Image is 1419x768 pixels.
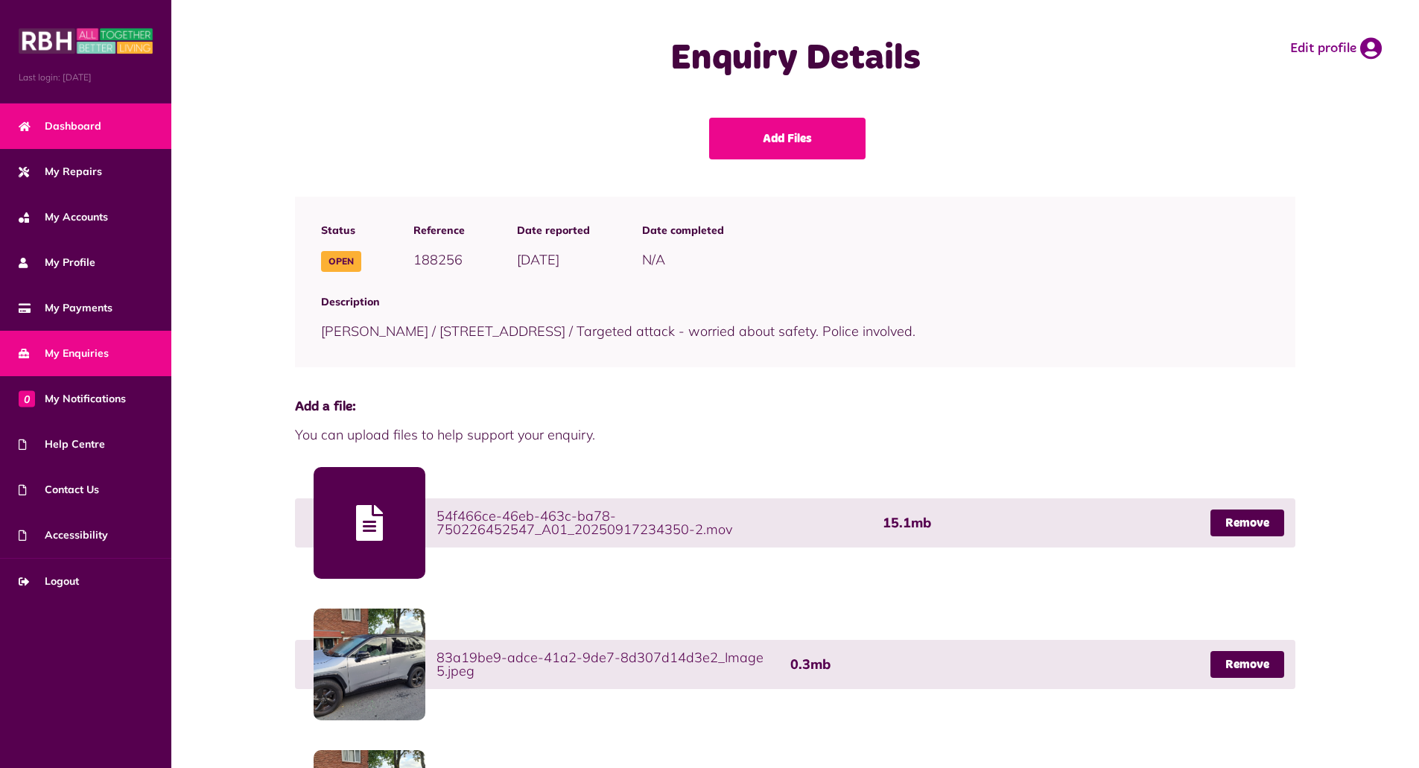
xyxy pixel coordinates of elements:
span: My Payments [19,300,112,316]
span: [DATE] [517,251,559,268]
a: Remove [1210,651,1284,678]
span: My Notifications [19,391,126,407]
span: [PERSON_NAME] / [STREET_ADDRESS] / Targeted attack - worried about safety. Police involved. [321,323,915,340]
span: My Repairs [19,164,102,180]
span: Open [321,251,361,272]
span: Help Centre [19,437,105,452]
span: 188256 [413,251,463,268]
span: Status [321,223,361,238]
a: Add Files [709,118,866,159]
span: Contact Us [19,482,99,498]
span: 0.3mb [790,658,831,671]
span: My Accounts [19,209,108,225]
a: Edit profile [1290,37,1382,60]
span: You can upload files to help support your enquiry. [295,425,1295,445]
span: My Profile [19,255,95,270]
span: 83a19be9-adce-41a2-9de7-8d307d14d3e2_Image 5.jpeg [437,651,775,678]
span: Add a file: [295,397,1295,417]
h1: Enquiry Details [498,37,1093,80]
span: Date reported [517,223,590,238]
span: 0 [19,390,35,407]
span: 15.1mb [883,516,931,530]
span: Date completed [642,223,724,238]
span: 54f466ce-46eb-463c-ba78-750226452547_A01_20250917234350-2.mov [437,510,867,536]
span: Reference [413,223,465,238]
span: My Enquiries [19,346,109,361]
span: Description [321,294,1269,310]
span: Logout [19,574,79,589]
a: Remove [1210,510,1284,536]
img: MyRBH [19,26,153,56]
span: N/A [642,251,665,268]
span: Accessibility [19,527,108,543]
span: Last login: [DATE] [19,71,153,84]
span: Dashboard [19,118,101,134]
